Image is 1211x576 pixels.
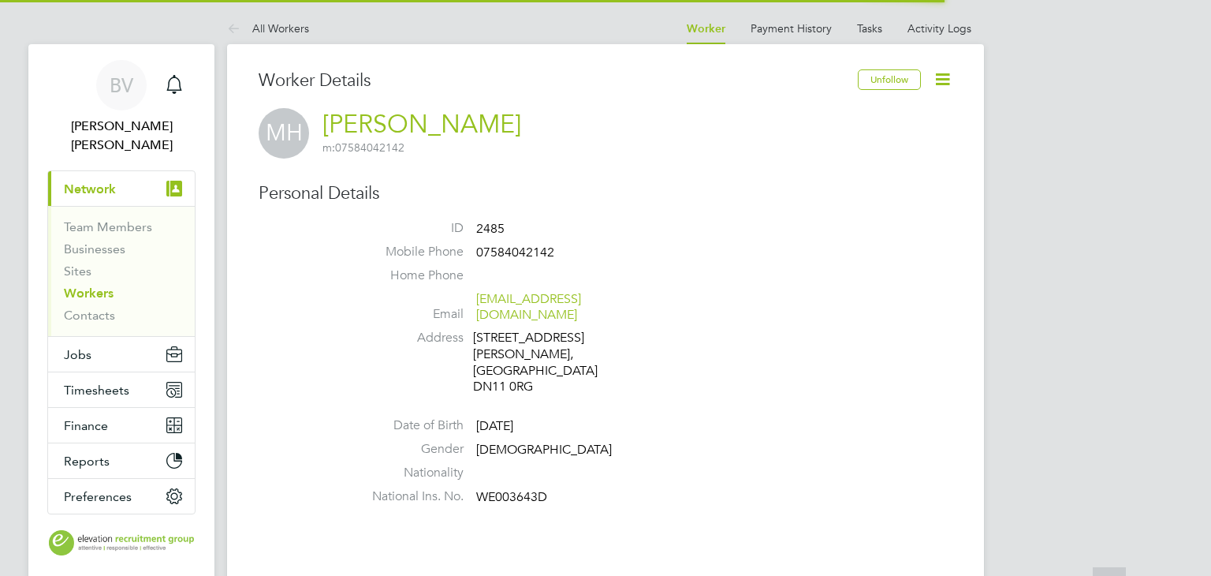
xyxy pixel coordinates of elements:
a: [PERSON_NAME] [322,109,521,140]
span: Reports [64,454,110,469]
label: Home Phone [353,267,464,284]
span: Bethany Louise Vaines [47,117,196,155]
label: Date of Birth [353,417,464,434]
a: Worker [687,22,725,36]
a: Team Members [64,219,152,234]
button: Timesheets [48,372,195,407]
span: [DEMOGRAPHIC_DATA] [476,442,612,458]
span: Timesheets [64,383,129,398]
h3: Worker Details [259,69,858,92]
h3: Personal Details [259,182,952,205]
span: 07584042142 [322,140,404,155]
span: 2485 [476,221,505,237]
span: MH [259,108,309,159]
span: BV [110,75,133,95]
a: Payment History [751,21,832,36]
button: Preferences [48,479,195,514]
span: WE003643D [476,489,547,505]
label: Email [353,306,464,323]
span: Finance [64,418,108,433]
a: Activity Logs [907,21,971,36]
label: Mobile Phone [353,244,464,260]
span: Network [64,181,116,196]
a: Workers [64,286,114,301]
button: Network [48,171,195,206]
label: Address [353,330,464,346]
button: Reports [48,443,195,478]
span: m: [322,140,335,155]
a: Tasks [857,21,882,36]
button: Jobs [48,337,195,372]
label: ID [353,220,464,237]
label: Nationality [353,465,464,481]
span: Jobs [64,347,91,362]
div: [STREET_ADDRESS] [PERSON_NAME], [GEOGRAPHIC_DATA] DN11 0RG [473,330,623,395]
a: Go to home page [47,530,196,555]
a: BV[PERSON_NAME] [PERSON_NAME] [47,60,196,155]
a: [EMAIL_ADDRESS][DOMAIN_NAME] [476,291,581,324]
img: elevationrecruitmentgroup-logo-retina.png [49,530,194,555]
span: [DATE] [476,418,513,434]
div: Network [48,206,195,336]
a: All Workers [227,21,309,36]
a: Businesses [64,241,125,256]
span: Preferences [64,489,132,504]
button: Finance [48,408,195,443]
a: Sites [64,264,91,279]
span: 07584042142 [476,245,554,260]
button: Unfollow [858,69,921,90]
a: Contacts [64,308,115,323]
label: National Ins. No. [353,488,464,505]
label: Gender [353,441,464,458]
